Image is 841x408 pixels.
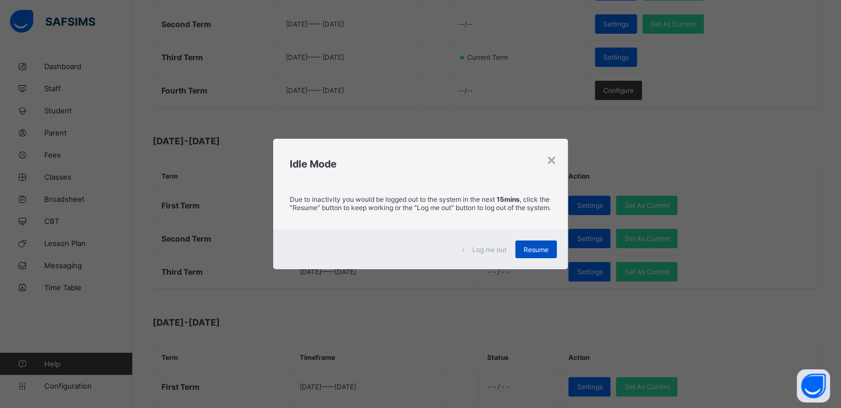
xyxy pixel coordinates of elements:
div: × [546,150,557,169]
h2: Idle Mode [290,158,551,170]
button: Open asap [797,369,830,402]
span: Resume [524,245,549,254]
strong: 15mins [497,195,520,203]
p: Due to inactivity you would be logged out to the system in the next , click the "Resume" button t... [290,195,551,212]
span: Log me out [472,245,506,254]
